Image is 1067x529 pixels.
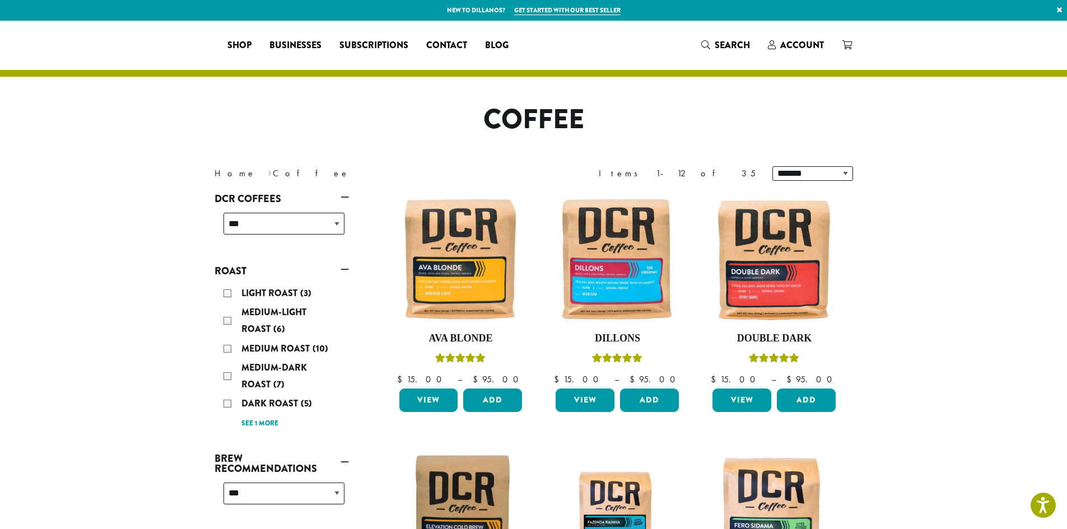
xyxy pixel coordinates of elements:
div: DCR Coffees [215,208,349,248]
span: – [458,373,462,385]
div: Rated 4.50 out of 5 [749,352,799,368]
a: DillonsRated 5.00 out of 5 [553,195,682,384]
h4: Double Dark [710,333,838,345]
span: Subscriptions [339,39,408,53]
span: Medium-Light Roast [241,306,306,335]
a: View [556,388,614,412]
span: $ [630,373,639,385]
span: Shop [227,39,251,53]
bdi: 95.00 [630,373,681,385]
span: $ [786,373,796,385]
img: Dillons-12oz-300x300.jpg [553,195,682,324]
a: Shop [218,36,260,54]
button: Add [620,388,679,412]
div: Rated 5.00 out of 5 [435,352,486,368]
span: (3) [300,287,311,299]
h4: Dillons [553,333,682,345]
h1: Coffee [206,104,861,136]
span: Medium Roast [241,342,313,355]
span: Medium-Dark Roast [241,361,307,391]
bdi: 15.00 [711,373,761,385]
span: – [771,373,776,385]
div: Rated 5.00 out of 5 [592,352,642,368]
a: Get started with our best seller [514,6,621,15]
a: View [399,388,458,412]
span: (7) [273,378,285,391]
a: Roast [215,261,349,280]
span: › [268,163,272,180]
a: Double DarkRated 4.50 out of 5 [710,195,838,384]
span: Account [780,39,824,52]
span: $ [473,373,482,385]
span: (6) [273,322,285,335]
nav: Breadcrumb [215,167,517,180]
a: Brew Recommendations [215,449,349,478]
a: Home [215,167,256,179]
bdi: 95.00 [473,373,524,385]
span: $ [711,373,720,385]
bdi: 95.00 [786,373,837,385]
bdi: 15.00 [397,373,447,385]
span: Search [715,39,750,52]
span: (10) [313,342,328,355]
bdi: 15.00 [554,373,604,385]
span: (5) [301,397,312,410]
span: Businesses [269,39,322,53]
img: Double-Dark-12oz-300x300.jpg [710,195,838,324]
button: Add [463,388,522,412]
a: Search [692,36,759,54]
span: Dark Roast [241,397,301,410]
a: View [712,388,771,412]
div: Items 1-12 of 35 [599,167,756,180]
div: Roast [215,280,349,436]
h4: Ava Blonde [397,333,525,345]
button: Add [777,388,836,412]
a: Ava BlondeRated 5.00 out of 5 [397,195,525,384]
span: – [614,373,619,385]
span: $ [554,373,563,385]
div: Brew Recommendations [215,478,349,518]
a: See 1 more [241,418,278,429]
span: Blog [485,39,509,53]
a: DCR Coffees [215,189,349,208]
img: Ava-Blonde-12oz-1-300x300.jpg [396,195,525,324]
span: Light Roast [241,287,300,299]
span: $ [397,373,407,385]
span: Contact [426,39,467,53]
